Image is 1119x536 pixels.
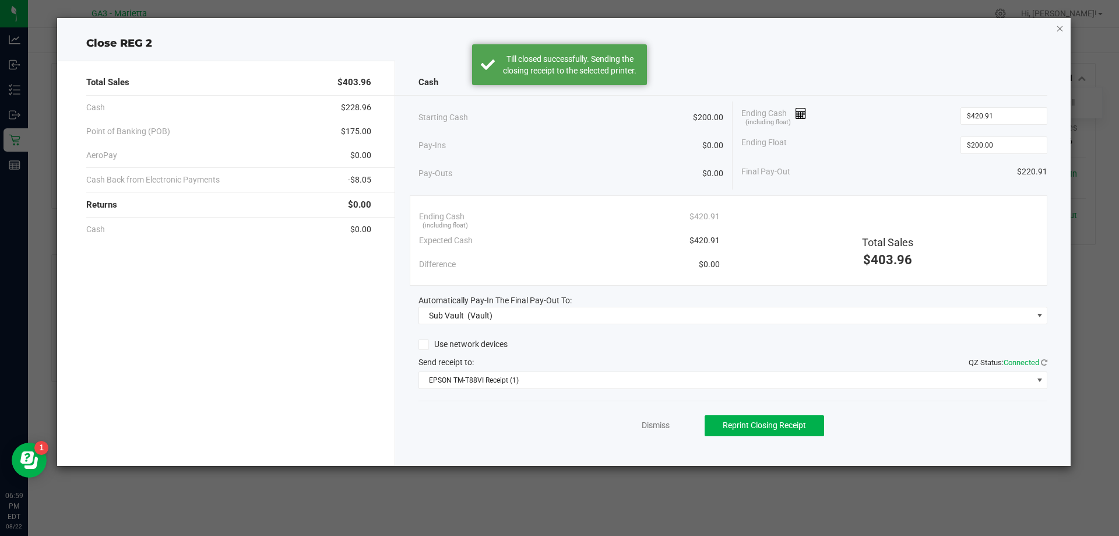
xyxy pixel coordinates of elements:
span: Ending Float [741,136,787,154]
span: (including float) [745,118,791,128]
span: $228.96 [341,101,371,114]
span: Send receipt to: [418,358,474,367]
span: Point of Banking (POB) [86,125,170,138]
span: $420.91 [689,211,720,223]
iframe: Resource center unread badge [34,441,48,455]
button: Reprint Closing Receipt [705,415,824,436]
span: $0.00 [350,223,371,236]
span: Cash [418,76,438,89]
span: Cash Back from Electronic Payments [86,174,220,186]
span: Sub Vault [429,311,464,320]
span: AeroPay [86,149,117,162]
span: Reprint Closing Receipt [723,421,806,430]
span: Cash [86,223,105,236]
span: QZ Status: [969,358,1047,367]
span: Connected [1004,358,1039,367]
span: Pay-Ins [418,139,446,152]
span: $0.00 [702,167,723,180]
span: $403.96 [337,76,371,89]
span: Final Pay-Out [741,166,790,178]
span: Ending Cash [741,107,807,125]
div: Till closed successfully. Sending the closing receipt to the selected printer. [501,53,638,76]
label: Use network devices [418,338,508,351]
a: Dismiss [642,419,670,432]
span: $0.00 [348,198,371,212]
span: Total Sales [862,236,913,248]
span: Expected Cash [419,234,473,247]
span: $0.00 [702,139,723,152]
span: Ending Cash [419,211,465,223]
span: $420.91 [689,234,720,247]
div: Close REG 2 [57,36,1071,51]
span: $175.00 [341,125,371,138]
span: $0.00 [699,258,720,271]
span: -$8.05 [348,174,371,186]
span: Cash [86,101,105,114]
span: Automatically Pay-In The Final Pay-Out To: [418,296,572,305]
span: EPSON TM-T88VI Receipt (1) [419,372,1033,388]
span: $403.96 [863,253,912,267]
span: $0.00 [350,149,371,162]
div: Returns [86,192,371,218]
span: $200.00 [693,111,723,124]
span: $220.91 [1017,166,1047,178]
span: Difference [419,258,456,271]
span: (including float) [423,221,468,231]
iframe: Resource center [12,443,47,478]
span: Pay-Outs [418,167,452,180]
span: Total Sales [86,76,129,89]
span: (Vault) [467,311,492,320]
span: Starting Cash [418,111,468,124]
